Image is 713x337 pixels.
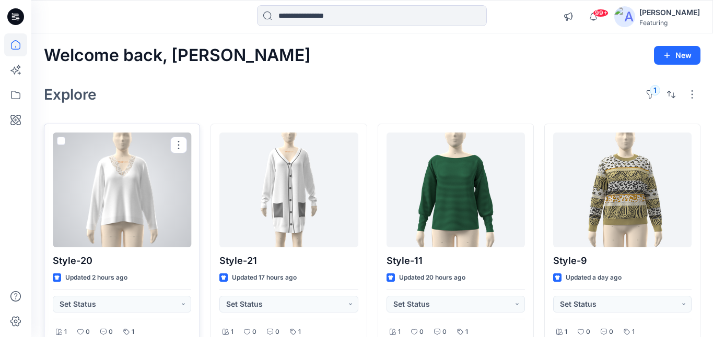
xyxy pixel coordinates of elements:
p: Style-20 [53,254,191,268]
h2: Welcome back, [PERSON_NAME] [44,46,311,65]
p: Style-9 [553,254,692,268]
p: Style-11 [387,254,525,268]
button: 1 [642,86,659,103]
a: Style-9 [553,133,692,247]
div: Featuring [639,19,700,27]
a: Style-21 [219,133,358,247]
p: Updated 17 hours ago [232,272,297,283]
img: avatar [614,6,635,27]
p: Updated 20 hours ago [399,272,465,283]
a: Style-11 [387,133,525,247]
div: [PERSON_NAME] [639,6,700,19]
p: Updated a day ago [566,272,622,283]
h2: Explore [44,86,97,103]
span: 99+ [593,9,609,17]
a: Style-20 [53,133,191,247]
p: Style-21 [219,254,358,268]
p: Updated 2 hours ago [65,272,127,283]
button: New [654,46,700,65]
